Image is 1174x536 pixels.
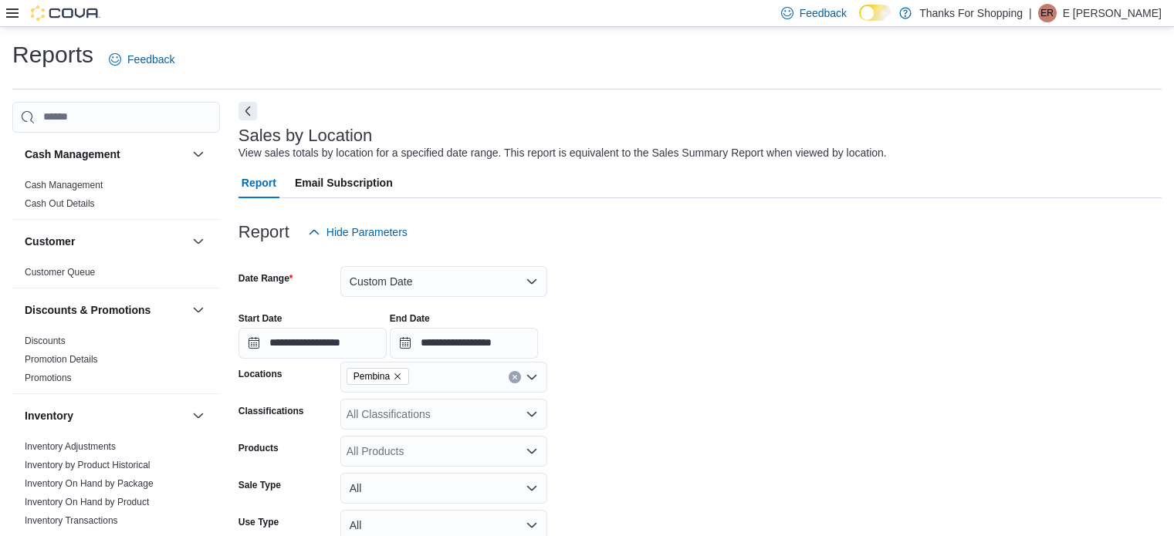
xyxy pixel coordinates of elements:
div: Customer [12,263,220,288]
span: Inventory On Hand by Package [25,477,154,490]
label: End Date [390,312,430,325]
span: Inventory On Hand by Product [25,496,149,508]
div: E Robert [1038,4,1057,22]
span: Promotions [25,372,72,384]
h3: Cash Management [25,147,120,162]
button: All [340,473,547,504]
div: View sales totals by location for a specified date range. This report is equivalent to the Sales ... [239,145,887,161]
span: Cash Management [25,179,103,191]
span: Pembina [347,368,409,385]
span: Report [242,167,276,198]
a: Inventory Transactions [25,515,118,526]
label: Classifications [239,405,304,417]
button: Inventory [25,408,186,423]
span: Inventory Transactions [25,514,118,527]
span: Feedback [127,52,174,67]
button: Clear input [509,371,521,383]
button: Next [239,102,257,120]
h1: Reports [12,39,93,70]
label: Products [239,442,279,454]
button: Remove Pembina from selection in this group [393,372,402,381]
button: Customer [189,232,208,251]
a: Promotions [25,373,72,383]
button: Cash Management [25,147,186,162]
span: ER [1040,4,1054,22]
button: Hide Parameters [302,217,414,248]
a: Feedback [103,44,181,75]
img: Cova [31,5,100,21]
a: Cash Management [25,180,103,190]
a: Inventory On Hand by Product [25,497,149,507]
button: Open list of options [526,371,538,383]
a: Promotion Details [25,354,98,365]
h3: Discounts & Promotions [25,302,151,318]
span: Discounts [25,335,66,347]
button: Customer [25,234,186,249]
span: Pembina [354,369,390,384]
input: Press the down key to open a popover containing a calendar. [390,328,538,359]
button: Discounts & Promotions [25,302,186,318]
button: Custom Date [340,266,547,297]
a: Customer Queue [25,267,95,278]
p: Thanks For Shopping [919,4,1023,22]
span: Inventory by Product Historical [25,459,151,471]
a: Discounts [25,335,66,346]
input: Dark Mode [859,5,891,21]
span: Email Subscription [295,167,393,198]
input: Press the down key to open a popover containing a calendar. [239,328,387,359]
span: Dark Mode [859,21,860,22]
label: Sale Type [239,479,281,491]
p: | [1029,4,1032,22]
span: Hide Parameters [326,224,408,240]
h3: Sales by Location [239,126,373,145]
span: Promotion Details [25,353,98,366]
div: Discounts & Promotions [12,332,220,393]
span: Customer Queue [25,266,95,278]
label: Start Date [239,312,283,325]
label: Use Type [239,516,279,528]
h3: Customer [25,234,75,249]
button: Open list of options [526,408,538,420]
button: Inventory [189,406,208,425]
label: Date Range [239,272,293,285]
button: Discounts & Promotions [189,301,208,319]
p: E [PERSON_NAME] [1063,4,1162,22]
span: Cash Out Details [25,197,95,210]
a: Cash Out Details [25,198,95,209]
h3: Report [239,223,289,241]
label: Locations [239,368,283,380]
a: Inventory On Hand by Package [25,478,154,489]
h3: Inventory [25,408,73,423]
div: Cash Management [12,176,220,219]
a: Inventory Adjustments [25,441,116,452]
span: Inventory Adjustments [25,440,116,453]
button: Cash Management [189,145,208,163]
button: Open list of options [526,445,538,457]
a: Inventory by Product Historical [25,460,151,470]
span: Feedback [800,5,847,21]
